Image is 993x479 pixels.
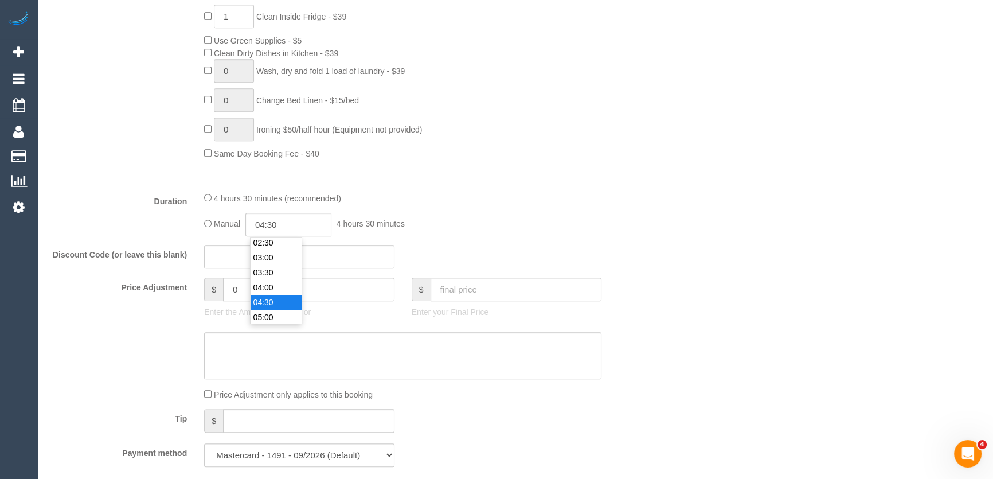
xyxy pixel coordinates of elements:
span: 4 hours 30 minutes (recommended) [214,194,341,203]
label: Duration [40,192,196,207]
span: Wash, dry and fold 1 load of laundry - $39 [256,67,405,76]
label: Tip [40,409,196,425]
label: Discount Code (or leave this blank) [40,245,196,260]
span: $ [204,409,223,433]
span: 4 hours 30 minutes [337,220,405,229]
p: Enter the Amount to Adjust, or [204,306,394,318]
span: Clean Inside Fridge - $39 [256,12,346,21]
li: 05:00 [251,310,302,325]
span: Ironing $50/half hour (Equipment not provided) [256,125,423,134]
label: Price Adjustment [40,278,196,293]
iframe: Intercom live chat [954,440,982,468]
span: Same Day Booking Fee - $40 [214,149,319,158]
span: Change Bed Linen - $15/bed [256,96,359,105]
li: 03:30 [251,265,302,280]
span: $ [412,278,431,301]
li: 04:00 [251,280,302,295]
span: 4 [978,440,987,449]
span: Clean Dirty Dishes in Kitchen - $39 [214,49,338,58]
p: Enter your Final Price [412,306,602,318]
li: 03:00 [251,250,302,265]
span: Price Adjustment only applies to this booking [214,390,373,399]
img: Automaid Logo [7,11,30,28]
li: 04:30 [251,295,302,310]
input: final price [431,278,602,301]
span: $ [204,278,223,301]
span: Manual [214,220,240,229]
li: 02:30 [251,235,302,250]
span: Use Green Supplies - $5 [214,36,302,45]
label: Payment method [40,443,196,459]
